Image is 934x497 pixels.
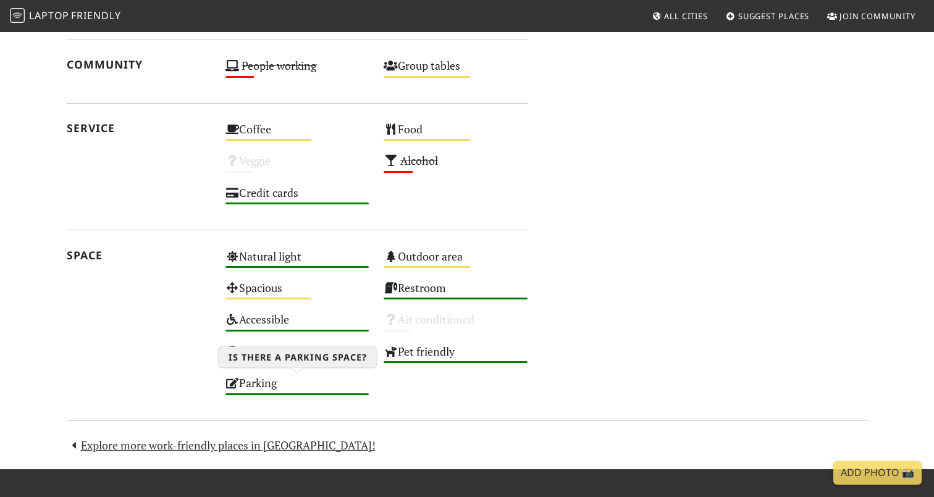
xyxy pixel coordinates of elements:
div: Restroom [376,278,535,309]
div: Accessible [218,309,377,341]
span: Join Community [839,10,915,22]
div: Natural light [218,246,377,278]
div: Food [376,119,535,151]
span: Laptop [29,9,69,22]
a: Add Photo 📸 [833,461,922,485]
s: People working [242,58,316,73]
div: Pet friendly [376,341,535,373]
div: Smoke free [218,341,377,373]
h2: Space [67,249,211,262]
div: Veggie [218,151,377,182]
div: Credit cards [218,183,377,214]
h3: Is there a parking space? [219,346,377,367]
a: Suggest Places [721,5,815,27]
h2: Community [67,58,211,71]
div: Group tables [376,56,535,87]
span: Friendly [71,9,120,22]
div: Parking [218,373,377,404]
div: Air conditioned [376,309,535,341]
img: LaptopFriendly [10,8,25,23]
div: Spacious [218,278,377,309]
a: Join Community [822,5,920,27]
div: Outdoor area [376,246,535,278]
span: All Cities [664,10,708,22]
div: Coffee [218,119,377,151]
a: Explore more work-friendly places in [GEOGRAPHIC_DATA]! [67,438,376,453]
a: All Cities [647,5,713,27]
s: Alcohol [400,153,438,168]
span: Suggest Places [738,10,810,22]
a: LaptopFriendly LaptopFriendly [10,6,121,27]
h2: Service [67,122,211,135]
